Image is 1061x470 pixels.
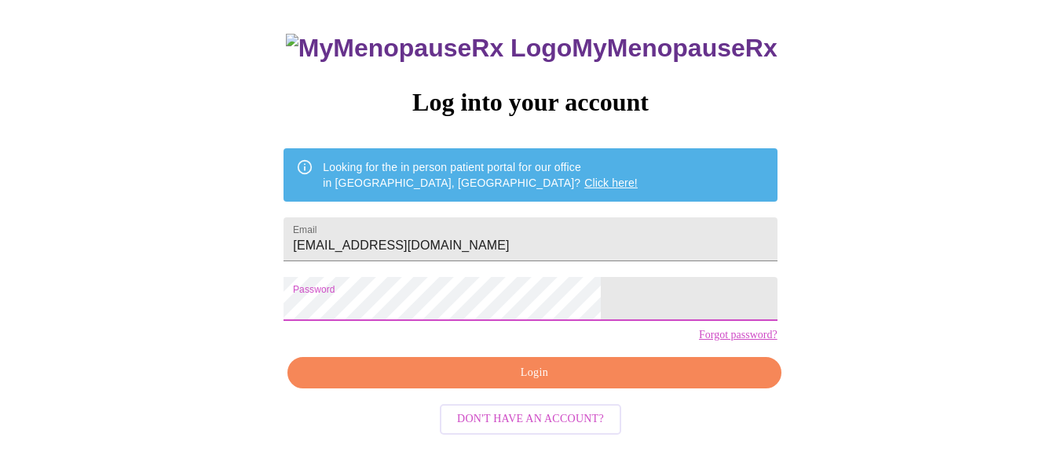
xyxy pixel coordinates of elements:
img: MyMenopauseRx Logo [286,34,572,63]
h3: Log into your account [284,88,777,117]
button: Login [287,357,781,389]
a: Click here! [584,177,638,189]
span: Login [305,363,763,383]
button: Don't have an account? [440,404,621,435]
div: Looking for the in person patient portal for our office in [GEOGRAPHIC_DATA], [GEOGRAPHIC_DATA]? [323,153,638,197]
h3: MyMenopauseRx [286,34,777,63]
a: Forgot password? [699,329,777,341]
span: Don't have an account? [457,410,604,429]
a: Don't have an account? [436,411,625,424]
